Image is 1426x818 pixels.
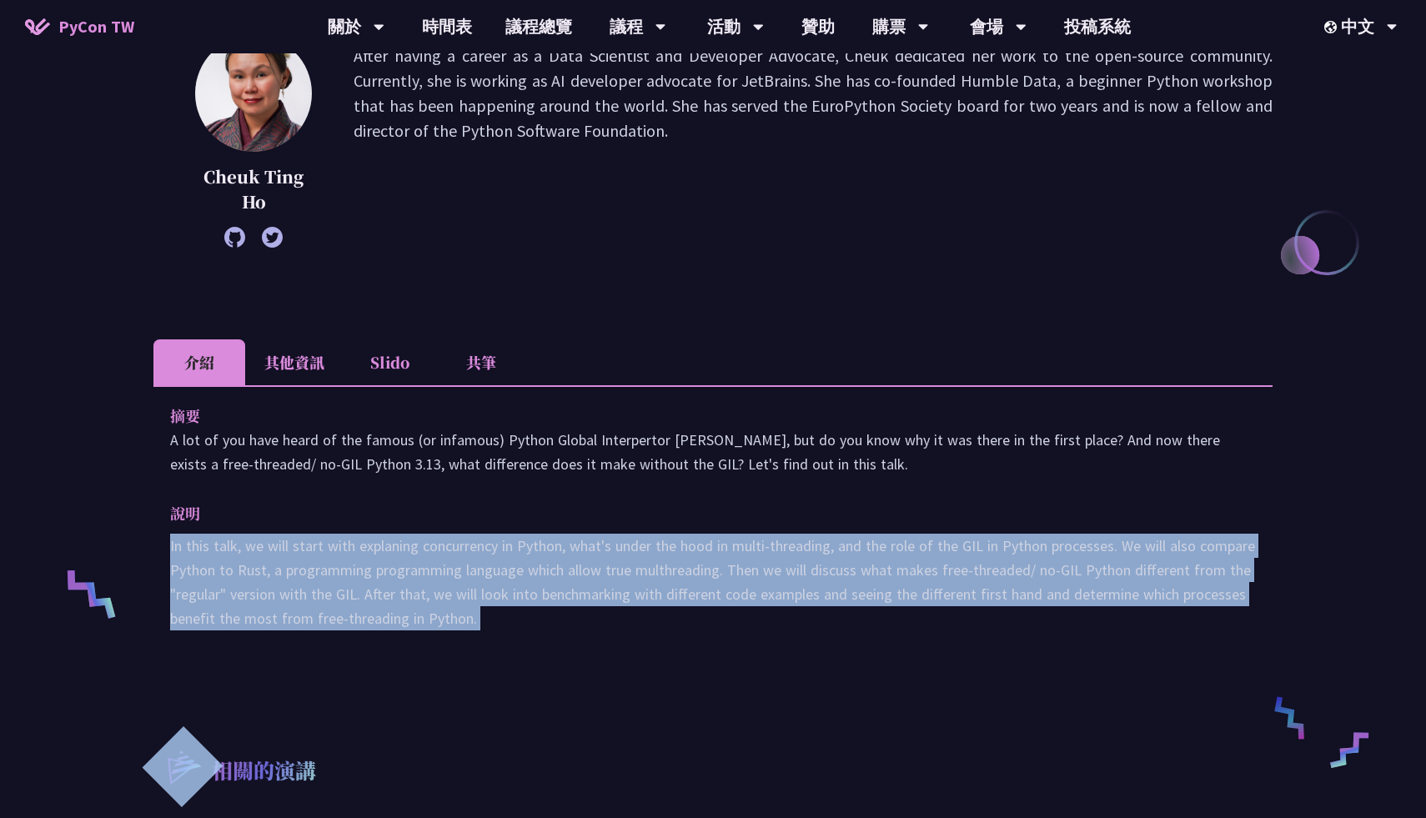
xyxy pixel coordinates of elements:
p: A lot of you have heard of the famous (or infamous) Python Global Interpertor [PERSON_NAME], but ... [170,428,1256,476]
a: PyCon TW [8,6,151,48]
p: After having a career as a Data Scientist and Developer Advocate, Cheuk dedicated her work to the... [354,43,1273,239]
li: Slido [344,339,435,385]
img: Cheuk Ting Ho [195,35,312,152]
p: In this talk, we will start with explaning concurrency in Python, what's under the hood in multi-... [170,534,1256,630]
li: 其他資訊 [245,339,344,385]
img: Locale Icon [1324,21,1341,33]
p: Cheuk Ting Ho [195,164,312,214]
p: 說明 [170,501,1223,525]
img: r3.8d01567.svg [143,726,223,807]
img: Home icon of PyCon TW 2025 [25,18,50,35]
p: 相關的演講 [212,755,316,789]
p: 摘要 [170,404,1223,428]
li: 介紹 [153,339,245,385]
li: 共筆 [435,339,527,385]
span: PyCon TW [58,14,134,39]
